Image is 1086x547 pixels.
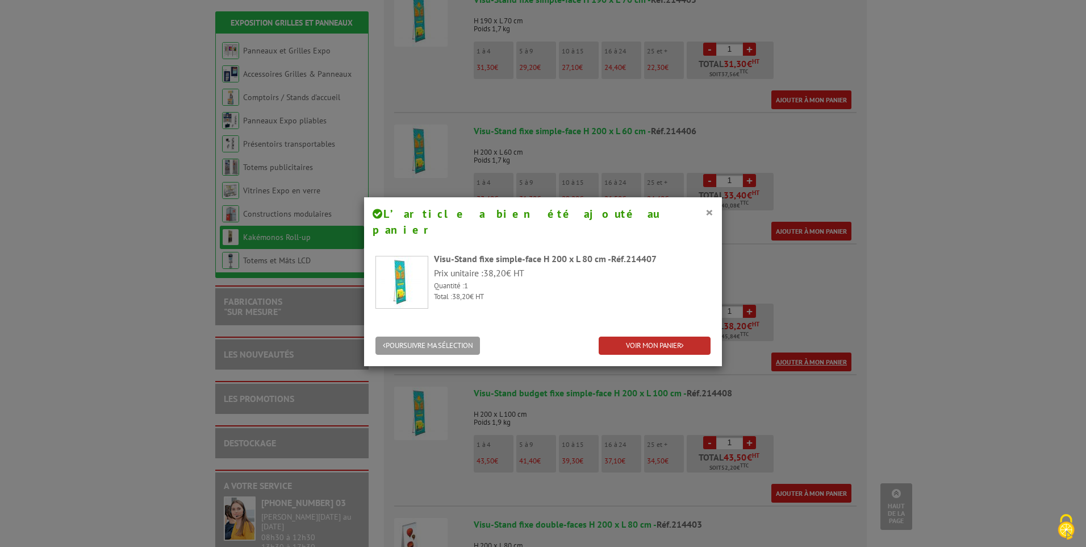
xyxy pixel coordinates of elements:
button: Cookies (fenêtre modale) [1046,508,1086,547]
a: VOIR MON PANIER [599,337,711,355]
div: Visu-Stand fixe simple-face H 200 x L 80 cm - [434,252,711,266]
span: 38,20 [483,267,506,279]
p: Prix unitaire : € HT [434,267,711,280]
button: × [705,205,713,219]
span: Réf.214407 [611,253,657,264]
span: 38,20 [452,292,470,301]
span: 1 [464,281,468,291]
button: POURSUIVRE MA SÉLECTION [375,337,480,355]
p: Quantité : [434,281,711,292]
p: Total : € HT [434,292,711,302]
h4: L’article a bien été ajouté au panier [373,206,713,238]
img: Cookies (fenêtre modale) [1052,513,1080,541]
